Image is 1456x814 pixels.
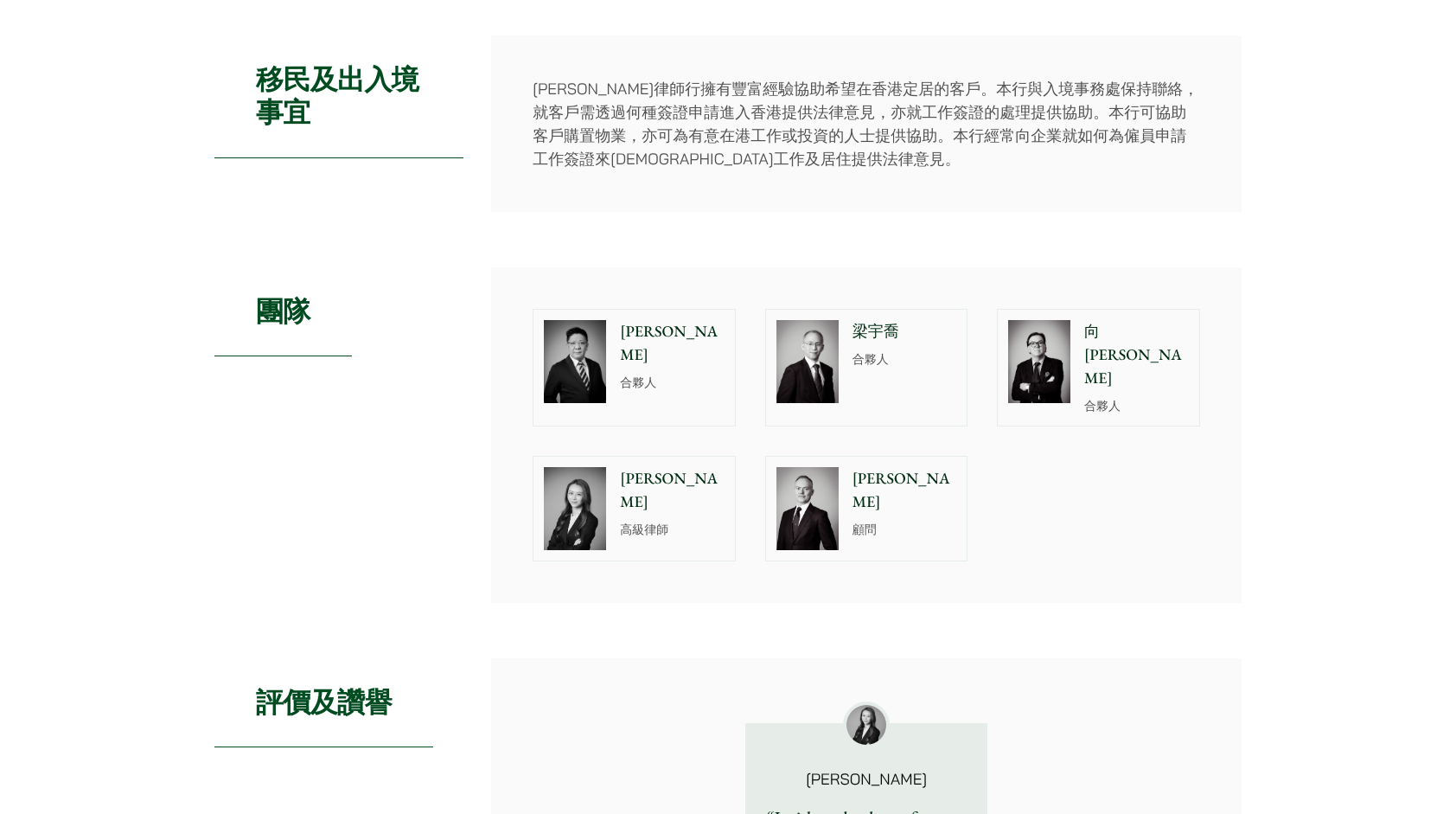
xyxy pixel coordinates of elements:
p: 向[PERSON_NAME] [1084,320,1189,390]
p: [PERSON_NAME] [620,467,725,514]
a: [PERSON_NAME] 顧問 [765,456,968,561]
a: 向[PERSON_NAME] 合夥人 [997,309,1200,426]
p: 合夥人 [853,350,957,369]
a: [PERSON_NAME] 高級律師 [533,456,736,561]
h2: 評價及讚譽 [214,658,433,747]
p: 合夥人 [620,374,725,392]
a: 梁宇喬 合夥人 [765,309,968,426]
p: 高級律師 [620,521,725,539]
p: 顧問 [853,521,957,539]
p: 梁宇喬 [853,320,957,343]
p: [PERSON_NAME]律師行擁有豐富經驗協助希望在香港定居的客戶。本行與入境事務處保持聯絡，就客戶需透過何種簽證申請進入香港提供法律意見，亦就工作簽證的處理提供協助。本行可協助客戶購置物業，... [533,77,1200,170]
p: [PERSON_NAME] [773,772,960,787]
h2: 團隊 [214,267,352,356]
p: [PERSON_NAME] [620,320,725,367]
a: [PERSON_NAME] 合夥人 [533,309,736,426]
h2: 移民及出入境事宜 [214,35,463,158]
p: [PERSON_NAME] [853,467,957,514]
p: 合夥人 [1084,397,1189,415]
